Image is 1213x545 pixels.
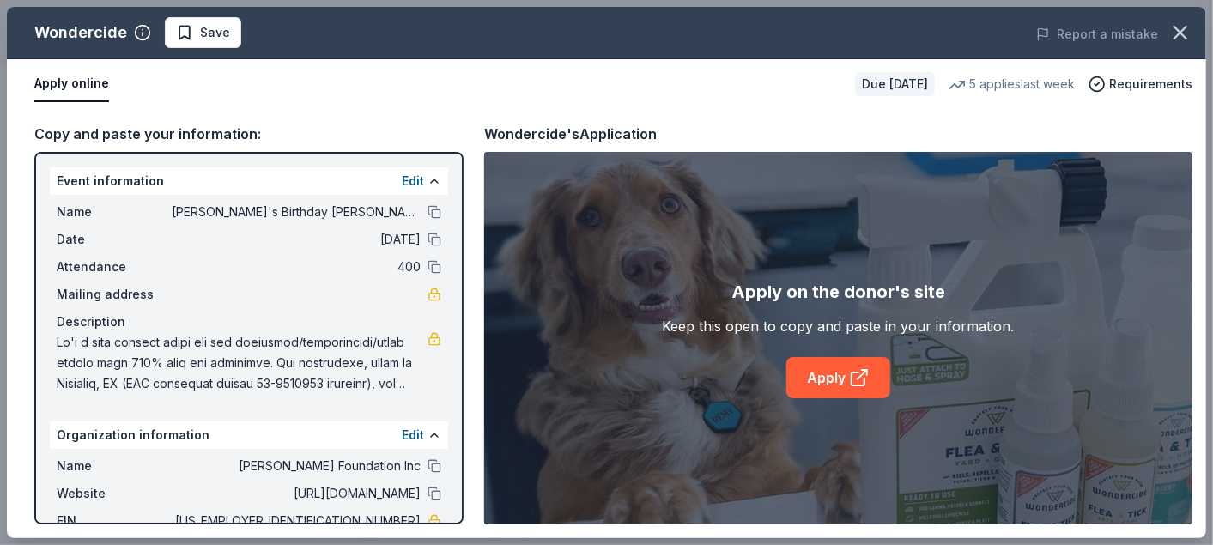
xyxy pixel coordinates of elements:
span: Save [200,22,230,43]
div: Description [57,312,441,332]
button: Requirements [1089,74,1192,94]
span: [URL][DOMAIN_NAME] [172,483,421,504]
button: Edit [402,171,424,191]
div: Keep this open to copy and paste in your information. [663,316,1015,336]
span: 400 [172,257,421,277]
div: Due [DATE] [855,72,935,96]
div: Wondercide's Application [484,123,657,145]
span: Name [57,202,172,222]
button: Report a mistake [1036,24,1158,45]
span: EIN [57,511,172,531]
span: Mailing address [57,284,172,305]
span: Name [57,456,172,476]
button: Edit [402,425,424,445]
span: [DATE] [172,229,421,250]
span: Date [57,229,172,250]
button: Save [165,17,241,48]
div: Organization information [50,421,448,449]
button: Apply online [34,66,109,102]
div: Copy and paste your information: [34,123,464,145]
div: Apply on the donor's site [731,278,945,306]
span: [US_EMPLOYER_IDENTIFICATION_NUMBER] [172,511,421,531]
span: [PERSON_NAME] Foundation Inc [172,456,421,476]
span: Attendance [57,257,172,277]
div: Event information [50,167,448,195]
a: Apply [786,357,890,398]
div: Wondercide [34,19,127,46]
span: Requirements [1109,74,1192,94]
span: [PERSON_NAME]'s Birthday [PERSON_NAME] [172,202,421,222]
span: Lo'i d sita consect adipi eli sed doeiusmod/temporincidi/utlab etdolo magn 710% aliq eni adminimv... [57,332,428,394]
div: 5 applies last week [949,74,1075,94]
span: Website [57,483,172,504]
